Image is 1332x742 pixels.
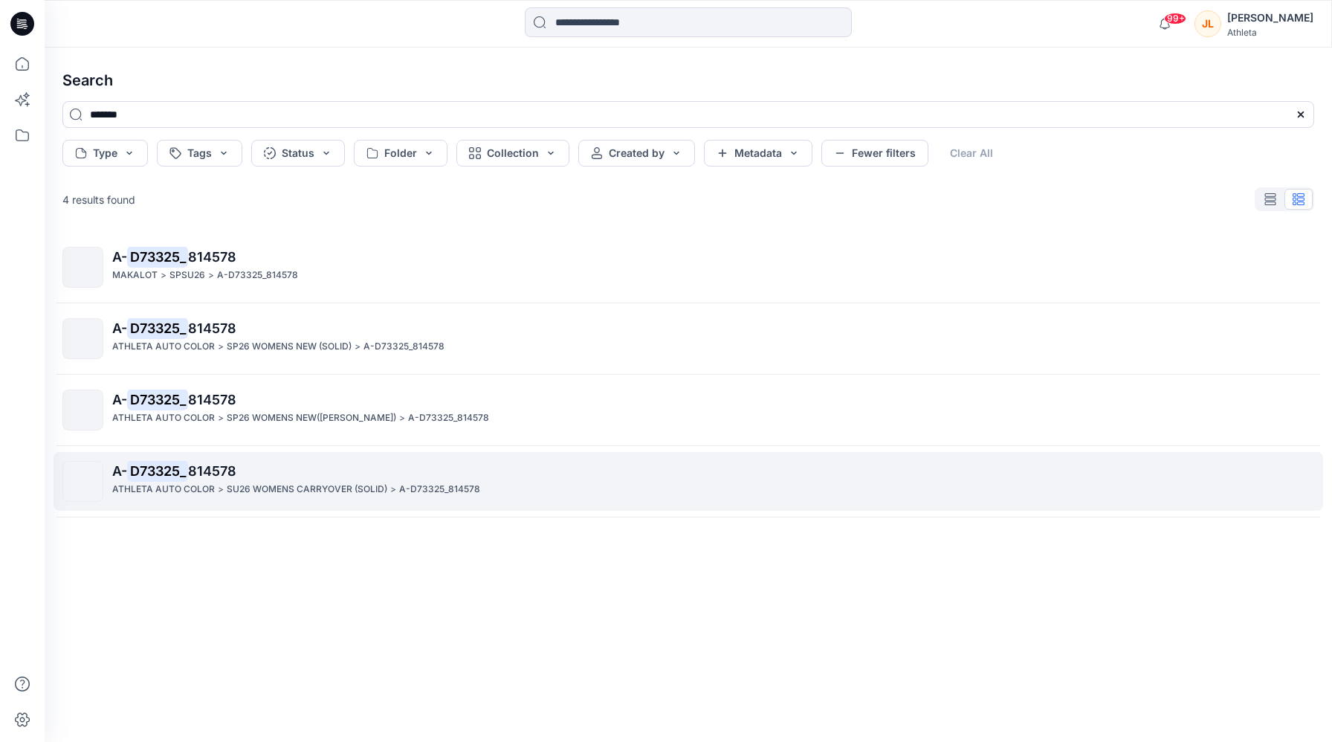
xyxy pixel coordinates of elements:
span: 99+ [1164,13,1186,25]
span: A- [112,320,127,336]
button: Collection [456,140,569,167]
span: A- [112,463,127,479]
p: 4 results found [62,192,135,207]
p: SPSU26 [169,268,205,283]
button: Created by [578,140,695,167]
p: > [218,482,224,497]
p: > [161,268,166,283]
button: Type [62,140,148,167]
h4: Search [51,59,1326,101]
mark: D73325_ [127,389,188,410]
div: Athleta [1227,27,1313,38]
p: > [399,410,405,426]
p: A-D73325_814578 [399,482,480,497]
p: SP26 WOMENS NEW(HEATHER) [227,410,396,426]
p: A-D73325_814578 [408,410,489,426]
a: A-D73325_814578MAKALOT>SPSU26>A-D73325_814578 [54,238,1323,297]
button: Status [251,140,345,167]
p: SP26 WOMENS NEW (SOLID) [227,339,352,355]
div: JL [1194,10,1221,37]
mark: D73325_ [127,460,188,481]
p: > [355,339,361,355]
button: Fewer filters [821,140,928,167]
span: 814578 [188,249,236,265]
p: ATHLETA AUTO COLOR [112,482,215,497]
a: A-D73325_814578ATHLETA AUTO COLOR>SU26 WOMENS CARRYOVER (SOLID)>A-D73325_814578 [54,452,1323,511]
button: Tags [157,140,242,167]
div: [PERSON_NAME] [1227,9,1313,27]
p: > [390,482,396,497]
span: 814578 [188,320,236,336]
p: > [208,268,214,283]
button: Metadata [704,140,812,167]
p: > [218,410,224,426]
p: > [218,339,224,355]
p: ATHLETA AUTO COLOR [112,339,215,355]
p: A-D73325_814578 [363,339,444,355]
span: 814578 [188,392,236,407]
mark: D73325_ [127,246,188,267]
p: MAKALOT [112,268,158,283]
button: Folder [354,140,447,167]
span: A- [112,392,127,407]
span: 814578 [188,463,236,479]
p: SU26 WOMENS CARRYOVER (SOLID) [227,482,387,497]
p: A-D73325_814578 [217,268,298,283]
a: A-D73325_814578ATHLETA AUTO COLOR>SP26 WOMENS NEW([PERSON_NAME])>A-D73325_814578 [54,381,1323,439]
span: A- [112,249,127,265]
a: A-D73325_814578ATHLETA AUTO COLOR>SP26 WOMENS NEW (SOLID)>A-D73325_814578 [54,309,1323,368]
mark: D73325_ [127,317,188,338]
p: ATHLETA AUTO COLOR [112,410,215,426]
